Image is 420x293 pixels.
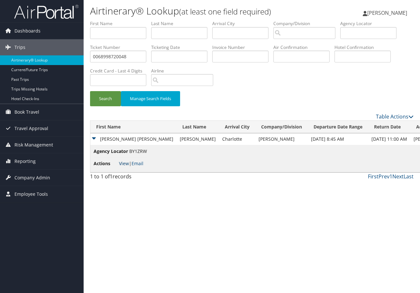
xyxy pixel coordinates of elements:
label: Airline [151,68,218,74]
th: First Name: activate to sort column ascending [90,121,177,133]
a: 1 [389,173,392,180]
h1: Airtinerary® Lookup [90,4,306,18]
small: (at least one field required) [179,6,271,17]
td: Charlotte [219,133,255,145]
a: View [119,160,129,166]
td: [PERSON_NAME] [177,133,219,145]
button: Search [90,91,121,106]
span: Employee Tools [14,186,48,202]
label: Credit Card - Last 4 Digits [90,68,151,74]
td: [DATE] 8:45 AM [308,133,368,145]
span: | [119,160,143,166]
span: BY1ZRW [129,148,147,154]
label: Agency Locator [340,20,401,27]
th: Arrival City: activate to sort column ascending [219,121,255,133]
th: Departure Date Range: activate to sort column ascending [308,121,368,133]
button: Manage Search Fields [121,91,180,106]
span: Company Admin [14,170,50,186]
span: Book Travel [14,104,39,120]
label: Ticket Number [90,44,151,51]
th: Return Date: activate to sort column ascending [368,121,410,133]
a: Table Actions [376,113,414,120]
td: [PERSON_NAME] [255,133,308,145]
span: Travel Approval [14,120,48,137]
td: [PERSON_NAME] [PERSON_NAME] [90,133,177,145]
label: Company/Division [273,20,340,27]
label: Hotel Confirmation [334,44,396,51]
span: Agency Locator [94,148,128,155]
span: Reporting [14,153,36,169]
a: Email [132,160,143,166]
label: First Name [90,20,151,27]
span: Actions [94,160,118,167]
label: Ticketing Date [151,44,212,51]
span: 1 [110,173,113,180]
th: Last Name: activate to sort column ascending [177,121,219,133]
a: First [368,173,379,180]
div: 1 to 1 of records [90,173,164,184]
label: Air Confirmation [273,44,334,51]
img: airportal-logo.png [14,4,78,19]
span: Dashboards [14,23,41,39]
a: [PERSON_NAME] [363,3,414,23]
span: Trips [14,39,25,55]
label: Last Name [151,20,212,27]
label: Invoice Number [212,44,273,51]
label: Arrival City [212,20,273,27]
a: Prev [379,173,389,180]
a: Last [404,173,414,180]
span: [PERSON_NAME] [367,9,407,16]
th: Company/Division [255,121,308,133]
span: Risk Management [14,137,53,153]
td: [DATE] 11:00 AM [368,133,410,145]
a: Next [392,173,404,180]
